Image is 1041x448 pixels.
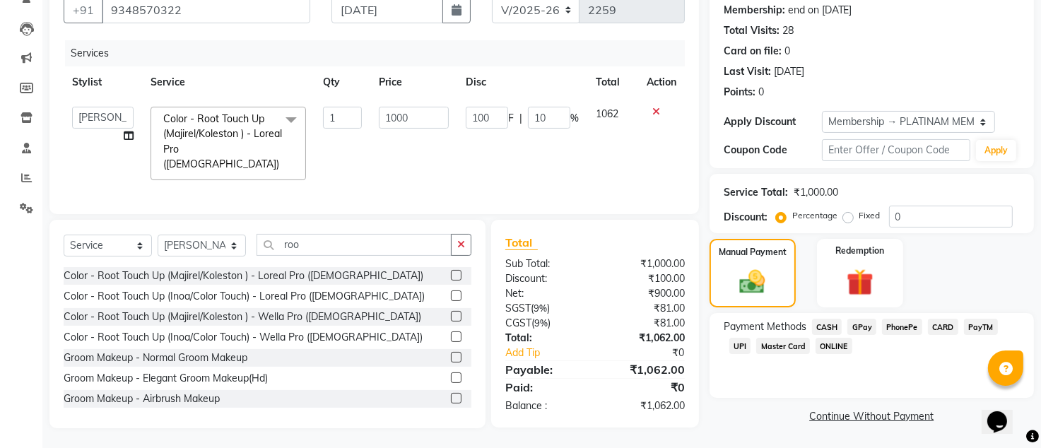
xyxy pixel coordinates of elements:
div: Total: [495,331,595,346]
span: % [570,111,579,126]
div: 0 [758,85,764,100]
div: ₹100.00 [595,271,695,286]
span: CARD [928,319,958,335]
span: F [508,111,514,126]
div: end on [DATE] [788,3,852,18]
span: CASH [812,319,842,335]
div: Color - Root Touch Up (Majirel/Koleston ) - Wella Pro ([DEMOGRAPHIC_DATA]) [64,310,421,324]
th: Disc [457,66,587,98]
div: ₹0 [595,379,695,396]
span: | [519,111,522,126]
div: ( ) [495,301,595,316]
div: Net: [495,286,595,301]
div: 28 [782,23,794,38]
div: Sub Total: [495,257,595,271]
a: Add Tip [495,346,611,360]
div: ₹900.00 [595,286,695,301]
div: ₹1,000.00 [595,257,695,271]
label: Percentage [792,209,837,222]
span: 9% [534,302,547,314]
div: ₹1,000.00 [794,185,838,200]
iframe: chat widget [982,391,1027,434]
div: Color - Root Touch Up (Inoa/Color Touch) - Wella Pro ([DEMOGRAPHIC_DATA]) [64,330,423,345]
span: GPay [847,319,876,335]
div: Groom Makeup - Airbrush Makeup [64,391,220,406]
div: ₹1,062.00 [595,361,695,378]
span: Color - Root Touch Up (Majirel/Koleston ) - Loreal Pro ([DEMOGRAPHIC_DATA]) [163,112,282,170]
th: Total [587,66,638,98]
span: 1062 [596,107,618,120]
th: Stylist [64,66,142,98]
div: Color - Root Touch Up (Inoa/Color Touch) - Loreal Pro ([DEMOGRAPHIC_DATA]) [64,289,425,304]
div: Apply Discount [724,114,823,129]
div: Total Visits: [724,23,780,38]
div: ₹81.00 [595,301,695,316]
div: ₹0 [612,346,695,360]
span: ONLINE [816,338,852,354]
th: Action [638,66,685,98]
div: Coupon Code [724,143,823,158]
span: Total [505,235,538,250]
div: Service Total: [724,185,788,200]
th: Service [142,66,314,98]
div: Card on file: [724,44,782,59]
span: CGST [505,317,531,329]
div: [DATE] [774,64,804,79]
a: x [279,158,286,170]
label: Fixed [859,209,881,222]
div: Points: [724,85,755,100]
input: Search or Scan [257,234,452,256]
span: UPI [729,338,751,354]
img: _gift.svg [838,266,882,299]
div: Balance : [495,399,595,413]
span: Payment Methods [724,319,806,334]
th: Price [370,66,457,98]
div: Groom Makeup - Normal Groom Makeup [64,350,247,365]
div: Discount: [724,210,767,225]
div: Color - Root Touch Up (Majirel/Koleston ) - Loreal Pro ([DEMOGRAPHIC_DATA]) [64,269,423,283]
div: Paid: [495,379,595,396]
div: ( ) [495,316,595,331]
span: PayTM [964,319,998,335]
div: ₹81.00 [595,316,695,331]
span: PhonePe [882,319,922,335]
div: Last Visit: [724,64,771,79]
th: Qty [314,66,370,98]
div: Services [65,40,695,66]
label: Manual Payment [719,246,787,259]
span: 9% [534,317,548,329]
div: 0 [784,44,790,59]
img: _cash.svg [731,267,773,297]
a: Continue Without Payment [712,409,1031,424]
button: Apply [976,140,1016,161]
span: Master Card [756,338,810,354]
div: Membership: [724,3,785,18]
div: Payable: [495,361,595,378]
input: Enter Offer / Coupon Code [822,139,970,161]
div: ₹1,062.00 [595,331,695,346]
div: ₹1,062.00 [595,399,695,413]
div: Discount: [495,271,595,286]
div: Groom Makeup - Elegant Groom Makeup(Hd) [64,371,268,386]
label: Redemption [836,244,885,257]
span: SGST [505,302,531,314]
